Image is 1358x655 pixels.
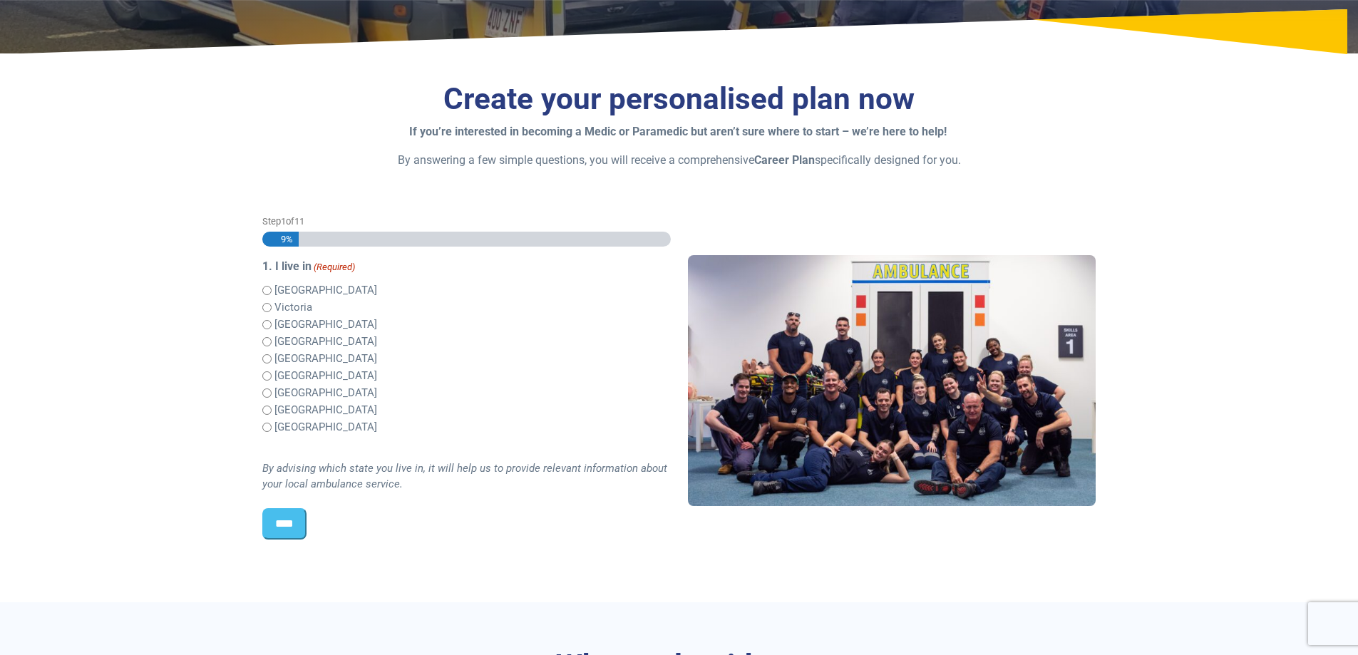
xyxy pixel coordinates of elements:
h3: Create your personalised plan now [262,81,1096,118]
label: [GEOGRAPHIC_DATA] [274,334,377,350]
strong: If you’re interested in becoming a Medic or Paramedic but aren’t sure where to start – we’re here... [409,125,947,138]
label: [GEOGRAPHIC_DATA] [274,419,377,435]
span: 11 [294,216,304,227]
label: [GEOGRAPHIC_DATA] [274,282,377,299]
span: 9% [274,232,293,247]
legend: 1. I live in [262,258,671,275]
label: [GEOGRAPHIC_DATA] [274,316,377,333]
label: [GEOGRAPHIC_DATA] [274,402,377,418]
p: By answering a few simple questions, you will receive a comprehensive specifically designed for you. [262,152,1096,169]
label: [GEOGRAPHIC_DATA] [274,351,377,367]
label: Victoria [274,299,312,316]
label: [GEOGRAPHIC_DATA] [274,385,377,401]
p: Step of [262,215,671,228]
span: 1 [281,216,286,227]
i: By advising which state you live in, it will help us to provide relevant information about your l... [262,462,667,491]
strong: Career Plan [754,153,815,167]
span: (Required) [312,260,355,274]
label: [GEOGRAPHIC_DATA] [274,368,377,384]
